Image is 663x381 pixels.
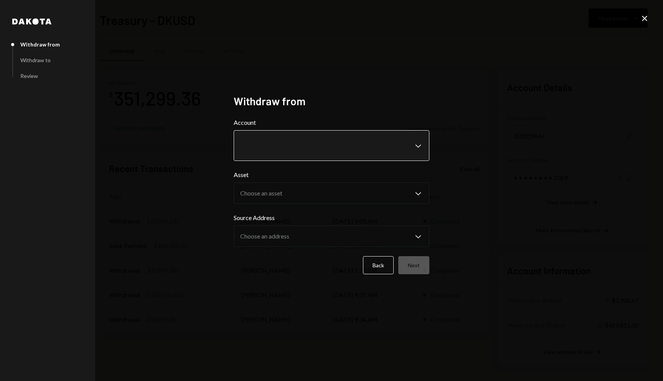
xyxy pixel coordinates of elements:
[234,182,429,204] button: Asset
[234,213,429,222] label: Source Address
[234,170,429,179] label: Asset
[363,256,394,274] button: Back
[20,41,60,48] div: Withdraw from
[234,130,429,161] button: Account
[234,94,429,109] h2: Withdraw from
[234,118,429,127] label: Account
[20,73,38,79] div: Review
[234,225,429,247] button: Source Address
[20,57,51,63] div: Withdraw to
